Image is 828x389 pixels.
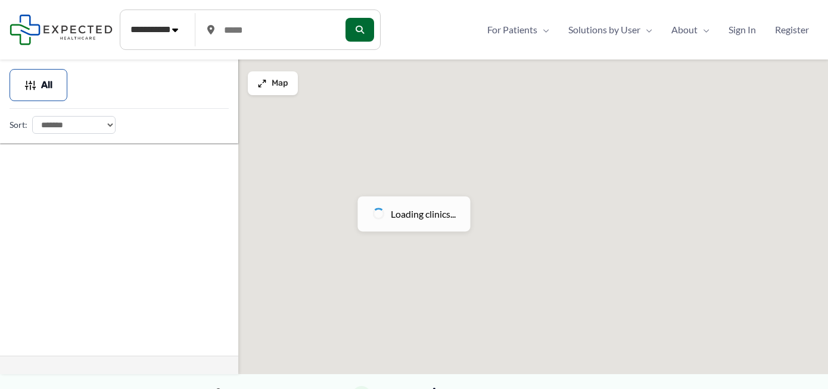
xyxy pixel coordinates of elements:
[10,117,27,133] label: Sort:
[41,81,52,89] span: All
[10,69,67,101] button: All
[729,21,756,39] span: Sign In
[662,21,719,39] a: AboutMenu Toggle
[775,21,809,39] span: Register
[272,79,288,89] span: Map
[765,21,818,39] a: Register
[698,21,709,39] span: Menu Toggle
[568,21,640,39] span: Solutions by User
[487,21,537,39] span: For Patients
[537,21,549,39] span: Menu Toggle
[719,21,765,39] a: Sign In
[257,79,267,88] img: Maximize
[248,71,298,95] button: Map
[671,21,698,39] span: About
[24,79,36,91] img: Filter
[640,21,652,39] span: Menu Toggle
[391,205,456,223] span: Loading clinics...
[559,21,662,39] a: Solutions by UserMenu Toggle
[478,21,559,39] a: For PatientsMenu Toggle
[10,14,113,45] img: Expected Healthcare Logo - side, dark font, small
